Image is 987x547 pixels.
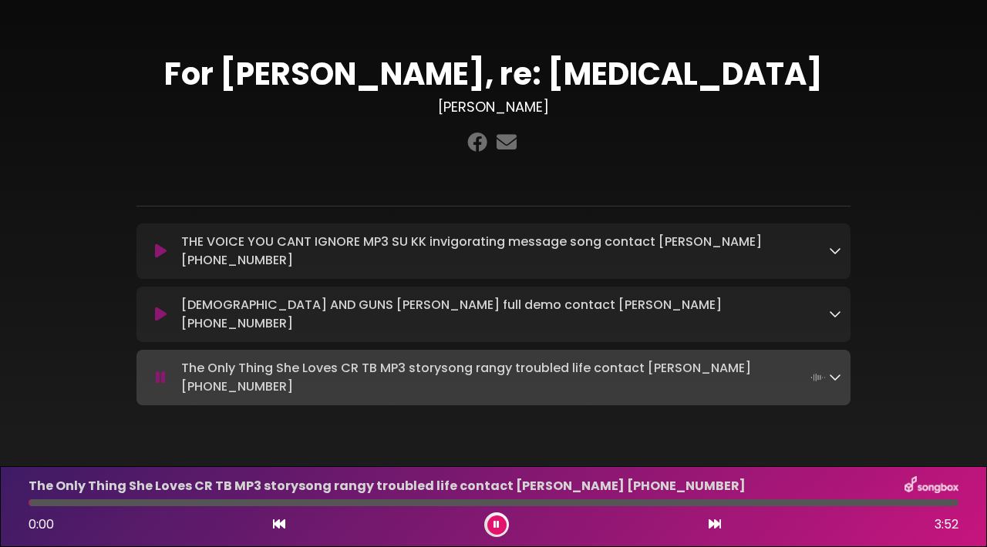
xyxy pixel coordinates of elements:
[136,99,851,116] h3: [PERSON_NAME]
[181,359,829,396] p: The Only Thing She Loves CR TB MP3 storysong rangy troubled life contact [PERSON_NAME] [PHONE_NUM...
[136,55,851,92] h1: For [PERSON_NAME], re: [MEDICAL_DATA]
[181,296,829,333] p: [DEMOGRAPHIC_DATA] AND GUNS [PERSON_NAME] full demo contact [PERSON_NAME] [PHONE_NUMBER]
[807,367,829,388] img: waveform4.gif
[181,233,829,270] p: THE VOICE YOU CANT IGNORE MP3 SU KK invigorating message song contact [PERSON_NAME] [PHONE_NUMBER]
